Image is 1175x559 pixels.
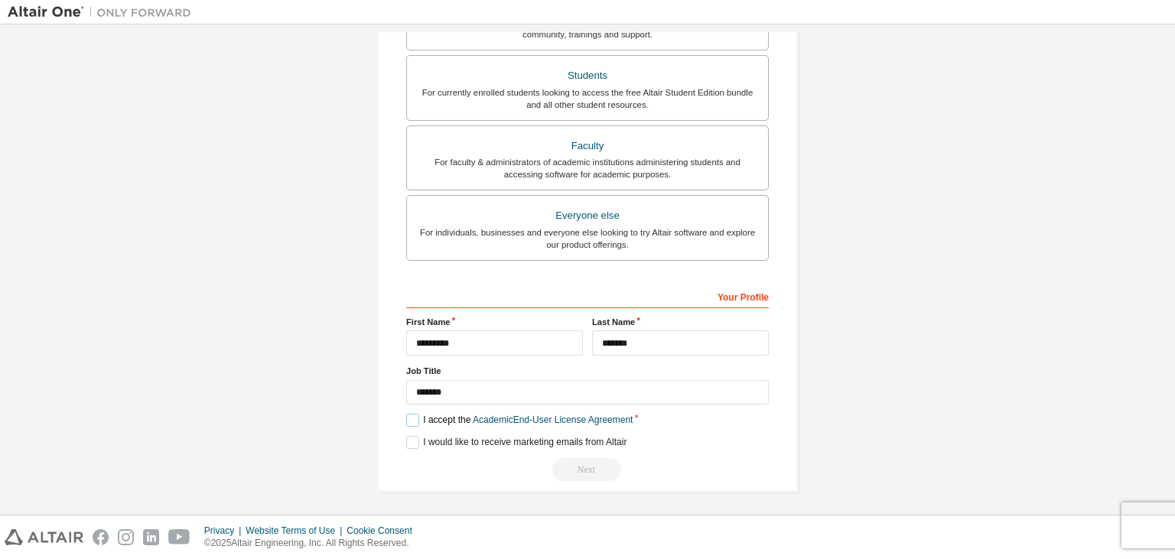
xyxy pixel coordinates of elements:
div: Cookie Consent [347,525,421,537]
img: altair_logo.svg [5,529,83,545]
img: Altair One [8,5,199,20]
label: I accept the [406,414,633,427]
div: Your Profile [406,284,769,308]
div: Website Terms of Use [246,525,347,537]
div: Students [416,65,759,86]
img: youtube.svg [168,529,190,545]
label: I would like to receive marketing emails from Altair [406,436,627,449]
div: For individuals, businesses and everyone else looking to try Altair software and explore our prod... [416,226,759,251]
div: For currently enrolled students looking to access the free Altair Student Edition bundle and all ... [416,86,759,111]
div: Privacy [204,525,246,537]
div: For faculty & administrators of academic institutions administering students and accessing softwa... [416,156,759,180]
img: linkedin.svg [143,529,159,545]
div: Read and acccept EULA to continue [406,458,769,481]
img: facebook.svg [93,529,109,545]
div: Faculty [416,135,759,157]
label: First Name [406,316,583,328]
a: Academic End-User License Agreement [473,414,633,425]
p: © 2025 Altair Engineering, Inc. All Rights Reserved. [204,537,422,550]
div: Everyone else [416,205,759,226]
img: instagram.svg [118,529,134,545]
label: Job Title [406,365,769,377]
label: Last Name [592,316,769,328]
